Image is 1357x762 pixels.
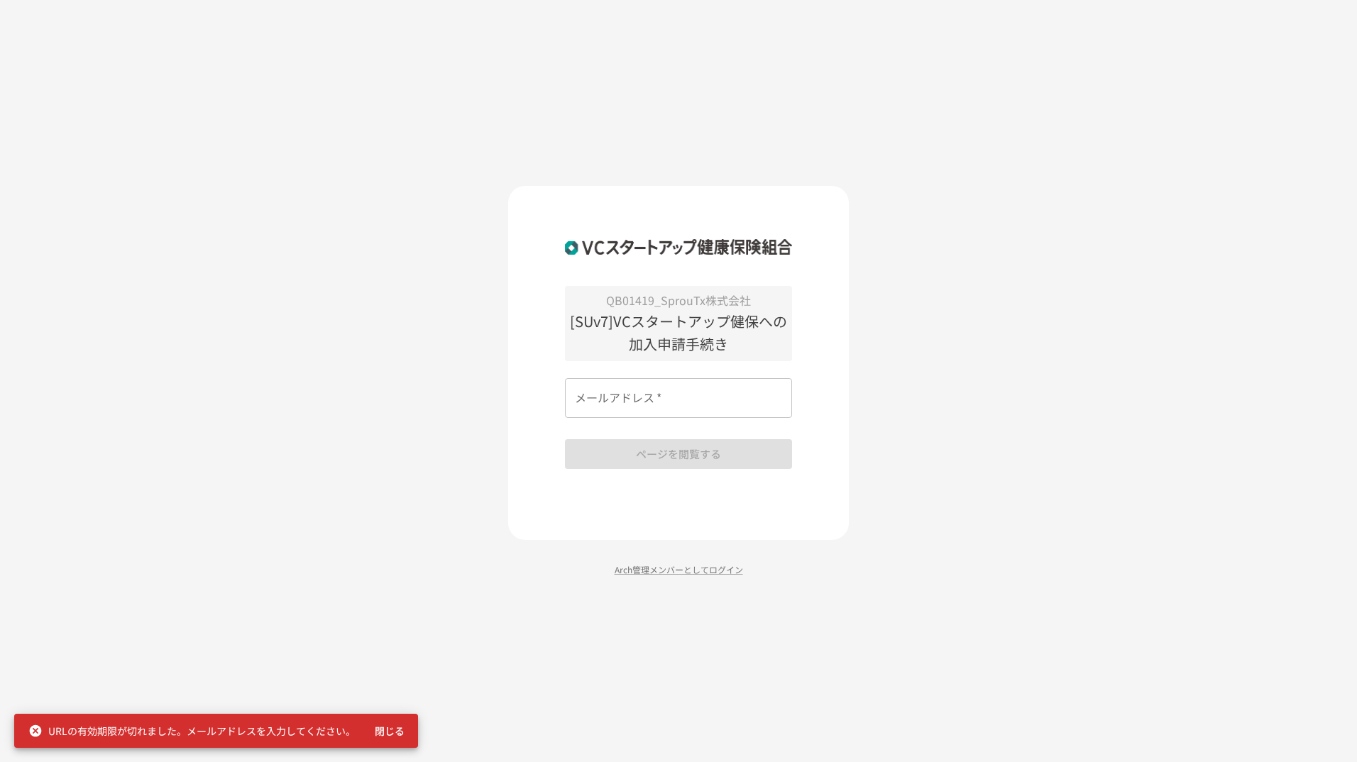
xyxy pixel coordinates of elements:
img: ZDfHsVrhrXUoWEWGWYf8C4Fv4dEjYTEDCNvmL73B7ox [565,228,792,265]
div: URLの有効期限が切れました。メールアドレスを入力してください。 [28,718,356,744]
button: 閉じる [367,718,412,744]
p: [SUv7]VCスタートアップ健保への加入申請手続き [565,310,792,355]
p: QB01419_SprouTx株式会社 [565,292,792,310]
p: Arch管理メンバーとしてログイン [508,563,849,576]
